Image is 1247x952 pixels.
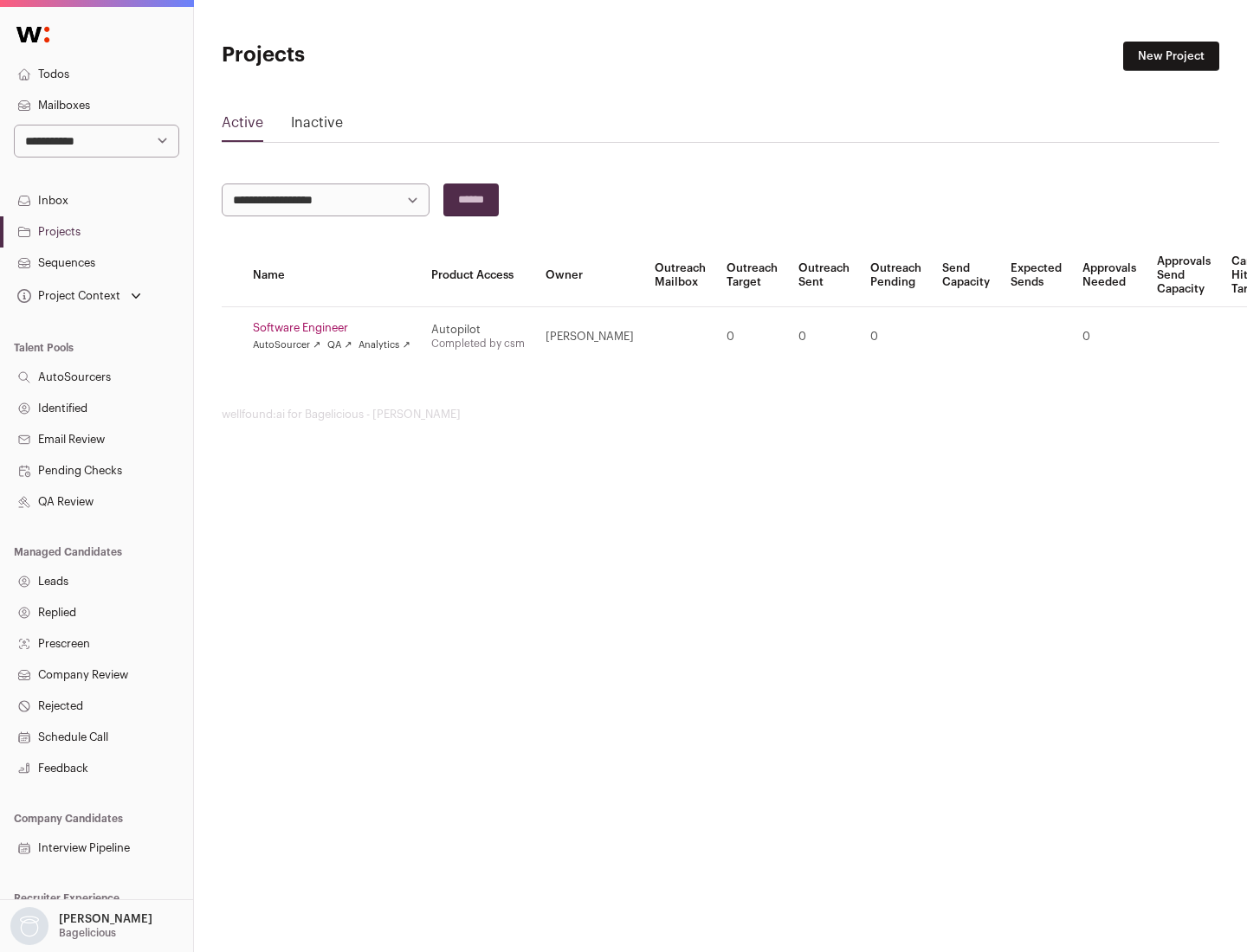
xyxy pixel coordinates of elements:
[431,323,525,337] div: Autopilot
[716,244,788,307] th: Outreach Target
[1072,307,1147,367] td: 0
[10,907,48,945] img: nopic.png
[14,284,145,308] button: Open dropdown
[421,244,535,307] th: Product Access
[359,338,410,352] a: Analytics ↗
[716,307,788,367] td: 0
[932,244,1000,307] th: Send Capacity
[291,113,343,140] a: Inactive
[1123,42,1219,71] a: New Project
[222,408,1219,421] footer: wellfound:ai for Bagelicious - [PERSON_NAME]
[860,244,932,307] th: Outreach Pending
[644,244,716,307] th: Outreach Mailbox
[1072,244,1147,307] th: Approvals Needed
[7,17,59,52] img: Wellfound
[788,244,860,307] th: Outreach Sent
[222,42,554,69] h1: Projects
[253,321,410,335] a: Software Engineer
[860,307,932,367] td: 0
[327,338,352,352] a: QA ↗
[535,307,644,367] td: [PERSON_NAME]
[535,244,644,307] th: Owner
[1147,244,1221,307] th: Approvals Send Capacity
[788,307,860,367] td: 0
[222,113,263,140] a: Active
[7,907,156,945] button: Open dropdown
[59,926,116,940] p: Bagelicious
[431,338,525,349] a: Completed by csm
[253,338,320,352] a: AutoSourcer ↗
[242,244,421,307] th: Name
[1000,244,1072,307] th: Expected Sends
[59,912,152,926] p: [PERSON_NAME]
[14,289,120,303] div: Project Context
